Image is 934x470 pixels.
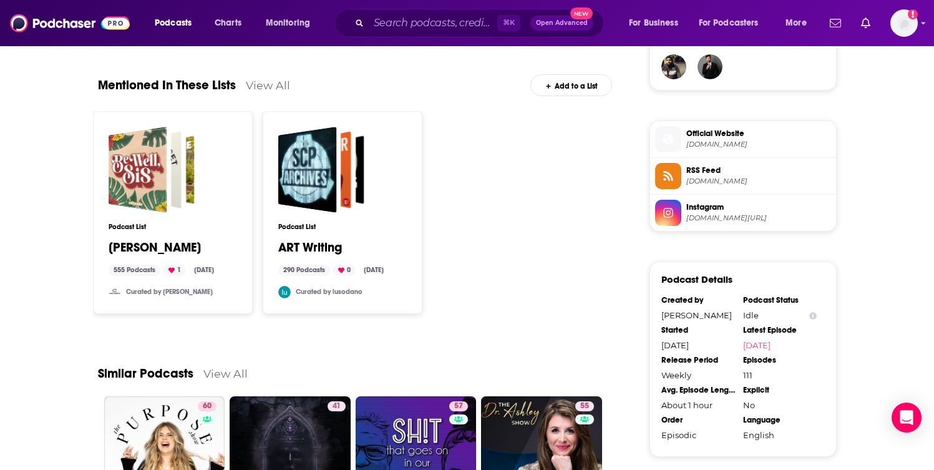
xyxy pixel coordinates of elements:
[655,163,831,189] a: RSS Feed[DOMAIN_NAME]
[908,9,918,19] svg: Add a profile image
[699,14,759,32] span: For Podcasters
[655,126,831,152] a: Official Website[DOMAIN_NAME]
[661,54,686,79] img: odaimarafi2000111
[686,165,831,176] span: RSS Feed
[278,223,407,231] h3: Podcast List
[215,14,241,32] span: Charts
[743,340,817,350] a: [DATE]
[163,265,186,276] div: 1
[686,213,831,223] span: instagram.com/malloryervin
[278,127,364,213] a: ART Writing
[890,9,918,37] span: Logged in as sschroeder
[825,12,846,34] a: Show notifications dropdown
[661,430,735,440] div: Episodic
[333,400,341,413] span: 41
[743,385,817,395] div: Explicit
[333,265,356,276] div: 0
[661,325,735,335] div: Started
[691,13,777,33] button: open menu
[890,9,918,37] button: Show profile menu
[109,127,195,213] a: Chloe
[146,13,208,33] button: open menu
[98,366,193,381] a: Similar Podcasts
[686,140,831,149] span: redcircle.com
[296,288,362,296] a: Curated by lusodano
[661,415,735,425] div: Order
[743,325,817,335] div: Latest Episode
[777,13,822,33] button: open menu
[661,273,732,285] h3: Podcast Details
[661,295,735,305] div: Created by
[98,77,236,93] a: Mentioned In These Lists
[786,14,807,32] span: More
[109,241,201,255] a: [PERSON_NAME]
[198,401,216,411] a: 60
[743,295,817,305] div: Podcast Status
[278,265,330,276] div: 290 Podcasts
[743,355,817,365] div: Episodes
[629,14,678,32] span: For Business
[743,400,817,410] div: No
[580,400,589,413] span: 55
[369,13,497,33] input: Search podcasts, credits, & more...
[454,400,463,413] span: 57
[189,265,219,276] div: [DATE]
[809,311,817,320] button: Show Info
[661,355,735,365] div: Release Period
[109,265,160,276] div: 555 Podcasts
[328,401,346,411] a: 41
[266,14,310,32] span: Monitoring
[661,370,735,380] div: Weekly
[661,385,735,395] div: Avg. Episode Length
[743,415,817,425] div: Language
[620,13,694,33] button: open menu
[203,367,248,380] a: View All
[155,14,192,32] span: Podcasts
[686,177,831,186] span: feeds.redcircle.com
[530,74,612,96] div: Add to a List
[530,16,593,31] button: Open AdvancedNew
[109,223,237,231] h3: Podcast List
[661,400,735,410] div: About 1 hour
[892,403,922,433] div: Open Intercom Messenger
[497,15,520,31] span: ⌘ K
[743,430,817,440] div: English
[575,401,594,411] a: 55
[278,286,291,298] img: lusodano
[257,13,326,33] button: open menu
[449,401,468,411] a: 57
[570,7,593,19] span: New
[856,12,875,34] a: Show notifications dropdown
[203,400,212,413] span: 60
[10,11,130,35] img: Podchaser - Follow, Share and Rate Podcasts
[246,79,290,92] a: View All
[655,200,831,226] a: Instagram[DOMAIN_NAME][URL]
[698,54,722,79] img: JohirMia
[743,370,817,380] div: 111
[661,340,735,350] div: [DATE]
[109,286,121,298] img: bradenchun
[359,265,389,276] div: [DATE]
[686,202,831,213] span: Instagram
[278,241,342,255] a: ART Writing
[207,13,249,33] a: Charts
[126,288,213,296] a: Curated by [PERSON_NAME]
[536,20,588,26] span: Open Advanced
[890,9,918,37] img: User Profile
[346,9,616,37] div: Search podcasts, credits, & more...
[743,310,817,320] div: Idle
[686,128,831,139] span: Official Website
[661,310,735,320] div: [PERSON_NAME]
